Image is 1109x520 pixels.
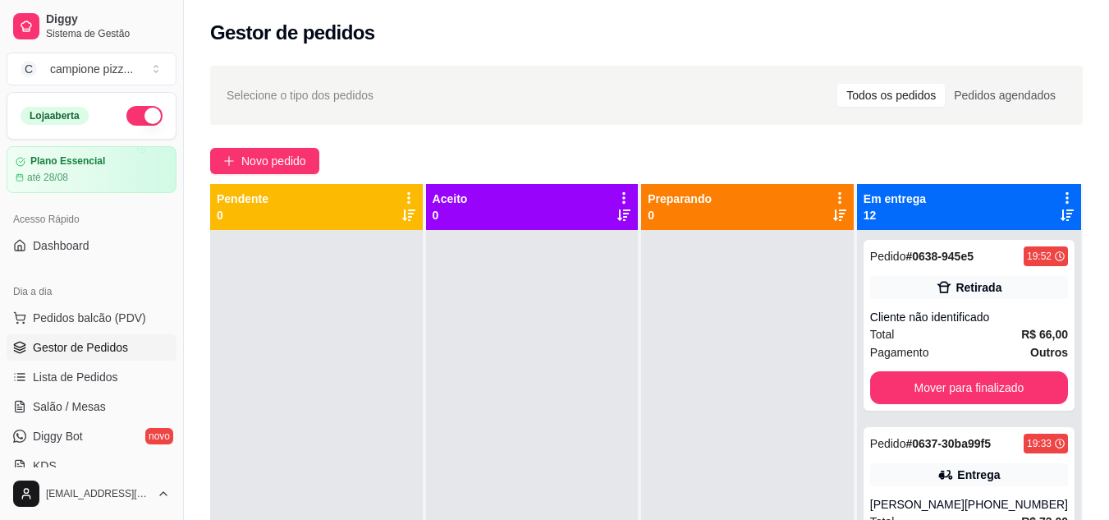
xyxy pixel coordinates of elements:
div: 19:52 [1027,250,1052,263]
span: Total [870,325,895,343]
span: [EMAIL_ADDRESS][DOMAIN_NAME] [46,487,150,500]
span: Sistema de Gestão [46,27,170,40]
div: Todos os pedidos [837,84,945,107]
article: Plano Essencial [30,155,105,168]
button: Select a team [7,53,176,85]
strong: R$ 66,00 [1021,328,1068,341]
span: Pagamento [870,343,929,361]
a: Lista de Pedidos [7,364,176,390]
a: DiggySistema de Gestão [7,7,176,46]
a: Gestor de Pedidos [7,334,176,361]
div: Dia a dia [7,278,176,305]
div: Pedidos agendados [945,84,1065,107]
span: Selecione o tipo dos pedidos [227,86,373,104]
button: Mover para finalizado [870,371,1068,404]
h2: Gestor de pedidos [210,20,375,46]
div: Cliente não identificado [870,309,1068,325]
p: 0 [433,207,468,223]
span: Salão / Mesas [33,398,106,415]
span: KDS [33,458,57,474]
p: 12 [864,207,926,223]
strong: Outros [1030,346,1068,359]
span: Pedidos balcão (PDV) [33,310,146,326]
div: [PHONE_NUMBER] [965,496,1068,513]
strong: # 0638-945e5 [905,250,974,263]
p: Pendente [217,191,268,207]
span: Gestor de Pedidos [33,339,128,356]
button: [EMAIL_ADDRESS][DOMAIN_NAME] [7,474,176,513]
span: Lista de Pedidos [33,369,118,385]
div: Loja aberta [21,107,89,125]
strong: # 0637-30ba99f5 [905,437,991,450]
p: Preparando [648,191,712,207]
button: Novo pedido [210,148,319,174]
div: Entrega [957,467,1000,483]
span: Diggy [46,12,170,27]
button: Alterar Status [126,106,163,126]
a: Diggy Botnovo [7,423,176,449]
button: Pedidos balcão (PDV) [7,305,176,331]
a: Salão / Mesas [7,393,176,420]
a: Plano Essencialaté 28/08 [7,146,176,193]
a: KDS [7,453,176,479]
span: Novo pedido [241,152,306,170]
article: até 28/08 [27,171,68,184]
span: Pedido [870,250,906,263]
div: 19:33 [1027,437,1052,450]
div: campione pizz ... [50,61,133,77]
span: plus [223,155,235,167]
span: Dashboard [33,237,89,254]
p: Em entrega [864,191,926,207]
span: Diggy Bot [33,428,83,444]
p: 0 [217,207,268,223]
div: Acesso Rápido [7,206,176,232]
p: 0 [648,207,712,223]
span: C [21,61,37,77]
div: Retirada [955,279,1001,296]
p: Aceito [433,191,468,207]
a: Dashboard [7,232,176,259]
span: Pedido [870,437,906,450]
div: [PERSON_NAME] [870,496,965,513]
